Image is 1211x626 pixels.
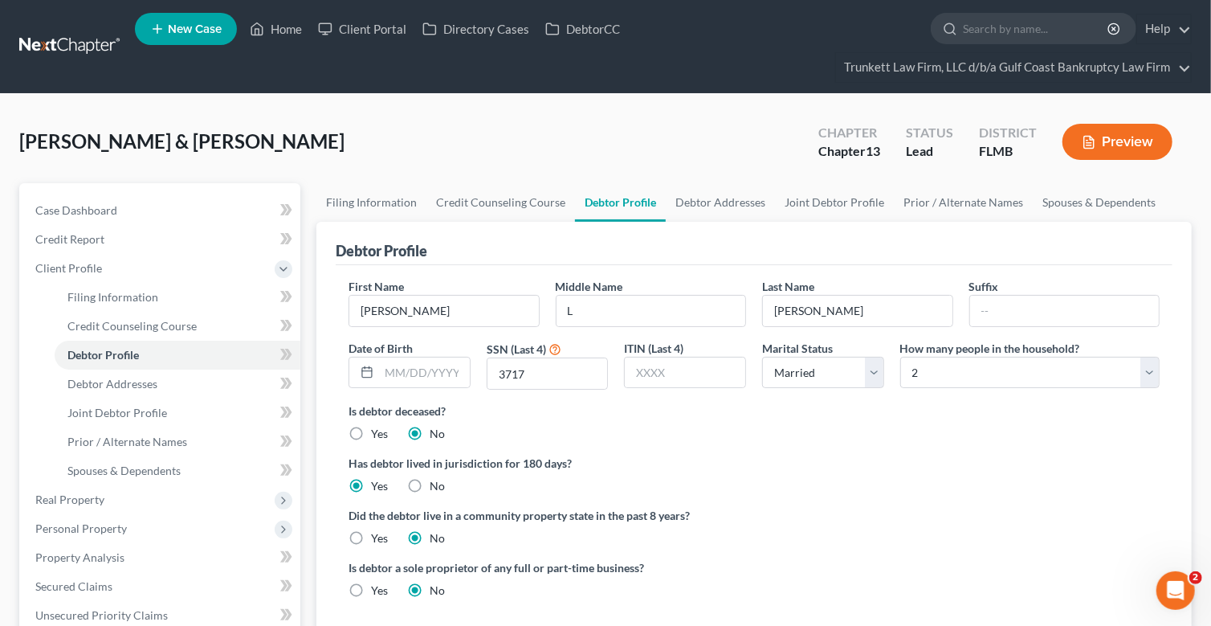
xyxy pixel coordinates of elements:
span: Debtor Profile [67,348,139,362]
a: DebtorCC [537,14,628,43]
a: Case Dashboard [22,196,300,225]
a: Joint Debtor Profile [775,183,894,222]
label: Date of Birth [349,340,413,357]
label: No [430,478,445,494]
a: Debtor Profile [575,183,666,222]
a: Spouses & Dependents [55,456,300,485]
a: Spouses & Dependents [1033,183,1165,222]
input: M.I [557,296,746,326]
span: Property Analysis [35,550,124,564]
input: Search by name... [963,14,1110,43]
span: Personal Property [35,522,127,535]
label: Is debtor a sole proprietor of any full or part-time business? [349,559,746,576]
label: How many people in the household? [900,340,1080,357]
label: First Name [349,278,404,295]
input: -- [349,296,539,326]
a: Joint Debtor Profile [55,399,300,428]
a: Filing Information [55,283,300,312]
span: Spouses & Dependents [67,464,181,477]
label: Marital Status [762,340,833,357]
a: Debtor Addresses [666,183,775,222]
a: Trunkett Law Firm, LLC d/b/a Gulf Coast Bankruptcy Law Firm [836,53,1191,82]
a: Debtor Addresses [55,370,300,399]
a: Prior / Alternate Names [894,183,1033,222]
label: Suffix [969,278,999,295]
span: Filing Information [67,290,158,304]
label: No [430,530,445,546]
input: MM/DD/YYYY [379,358,470,388]
div: Status [906,124,953,142]
iframe: Intercom live chat [1156,571,1195,610]
div: Chapter [818,124,880,142]
label: SSN (Last 4) [487,341,546,358]
label: Yes [371,530,388,546]
a: Debtor Profile [55,341,300,370]
span: Real Property [35,493,104,506]
button: Preview [1062,124,1172,160]
a: Prior / Alternate Names [55,428,300,456]
label: Yes [371,426,388,442]
div: Debtor Profile [336,241,427,260]
a: Secured Claims [22,572,300,601]
input: -- [763,296,952,326]
input: XXXX [487,358,608,389]
a: Credit Counseling Course [426,183,575,222]
label: Middle Name [556,278,623,295]
a: Home [242,14,310,43]
label: ITIN (Last 4) [624,340,683,357]
input: -- [970,296,1160,326]
span: Joint Debtor Profile [67,406,167,419]
span: Credit Report [35,232,104,246]
a: Help [1137,14,1191,43]
div: Chapter [818,142,880,161]
span: Secured Claims [35,579,112,593]
div: Lead [906,142,953,161]
span: Unsecured Priority Claims [35,608,168,622]
span: Prior / Alternate Names [67,435,187,448]
a: Client Portal [310,14,414,43]
label: Last Name [762,278,814,295]
span: New Case [168,23,222,35]
a: Filing Information [316,183,426,222]
div: FLMB [979,142,1037,161]
span: 2 [1189,571,1202,584]
a: Credit Report [22,225,300,254]
label: Yes [371,583,388,599]
label: Has debtor lived in jurisdiction for 180 days? [349,455,1160,472]
span: 13 [866,143,880,158]
span: Credit Counseling Course [67,319,197,333]
a: Credit Counseling Course [55,312,300,341]
label: No [430,583,445,599]
a: Property Analysis [22,543,300,572]
span: Client Profile [35,261,102,275]
label: Did the debtor live in a community property state in the past 8 years? [349,507,1160,524]
span: [PERSON_NAME] & [PERSON_NAME] [19,129,345,153]
label: Yes [371,478,388,494]
label: Is debtor deceased? [349,403,1160,419]
span: Debtor Addresses [67,377,157,391]
input: XXXX [625,358,745,388]
label: No [430,426,445,442]
div: District [979,124,1037,142]
span: Case Dashboard [35,203,117,217]
a: Directory Cases [414,14,537,43]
